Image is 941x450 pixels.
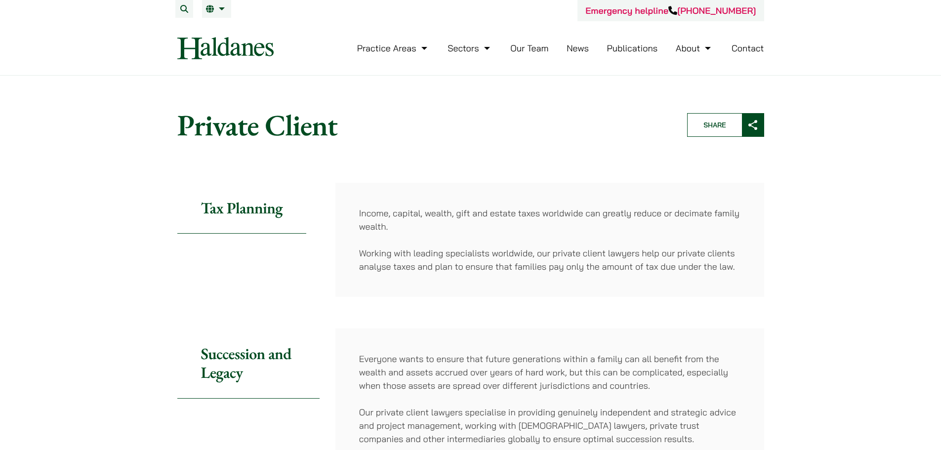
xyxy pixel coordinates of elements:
[732,42,764,54] a: Contact
[676,42,713,54] a: About
[359,406,740,446] p: Our private client lawyers specialise in providing genuinely independent and strategic advice and...
[359,206,740,233] p: Income, capital, wealth, gift and estate taxes worldwide can greatly reduce or decimate family we...
[607,42,658,54] a: Publications
[687,113,764,137] button: Share
[177,37,274,59] img: Logo of Haldanes
[206,5,227,13] a: EN
[177,183,307,234] h2: Tax Planning
[567,42,589,54] a: News
[448,42,492,54] a: Sectors
[585,5,756,16] a: Emergency helpline[PHONE_NUMBER]
[177,107,670,143] h1: Private Client
[688,114,742,136] span: Share
[177,328,320,399] h2: Succession and Legacy
[510,42,548,54] a: Our Team
[359,352,740,392] p: Everyone wants to ensure that future generations within a family can all benefit from the wealth ...
[359,246,740,273] p: Working with leading specialists worldwide, our private client lawyers help our private clients a...
[357,42,430,54] a: Practice Areas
